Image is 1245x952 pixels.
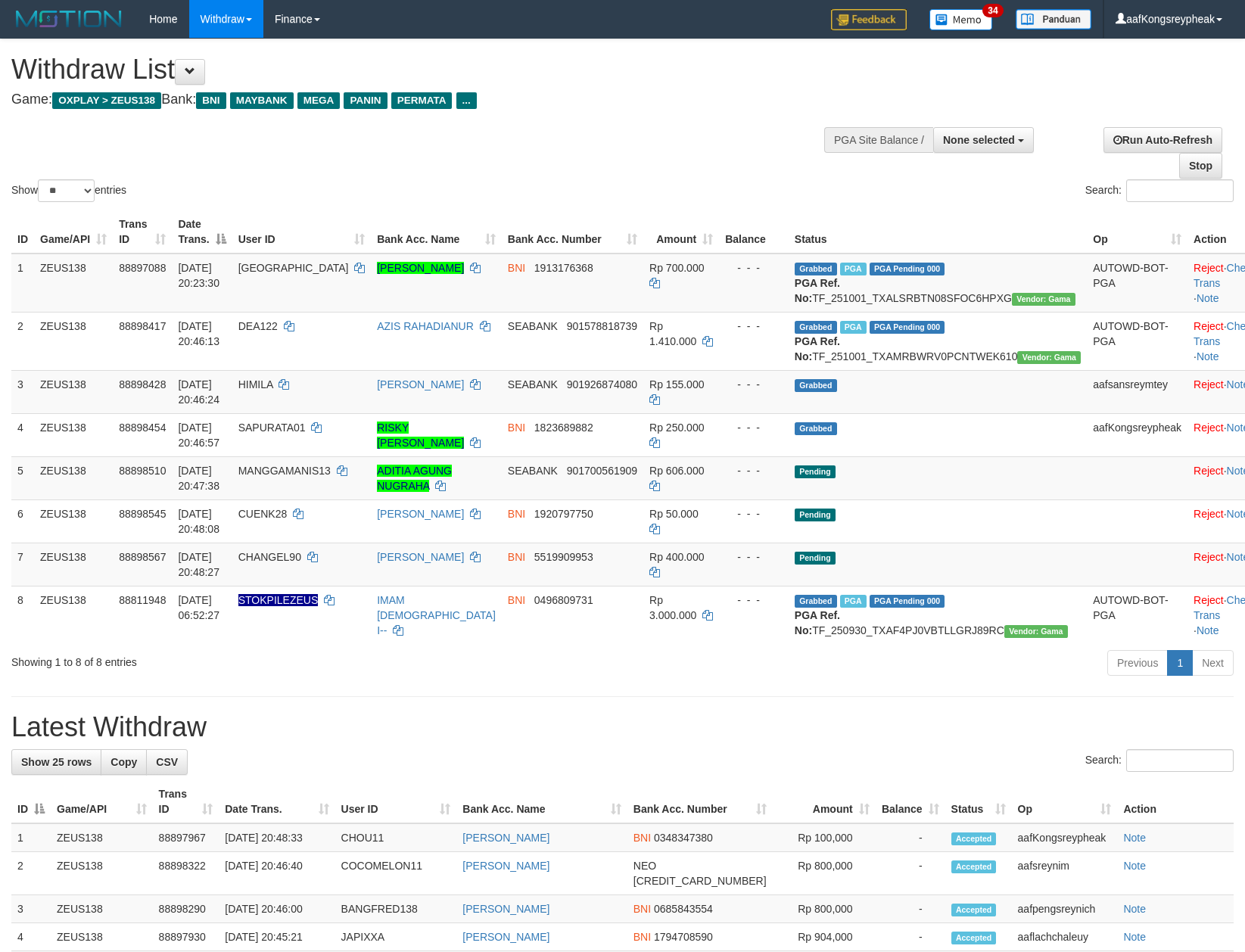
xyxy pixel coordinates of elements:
[789,586,1087,644] td: TF_250930_TXAF4PJ0VBTLLGRJ89RC
[230,92,294,109] span: MAYBANK
[178,262,219,289] span: [DATE] 20:23:30
[789,312,1087,370] td: TF_251001_TXAMRBWRV0PCNTWEK610
[534,262,593,274] span: Copy 1913176368 to clipboard
[1194,378,1224,390] a: Reject
[1012,780,1118,823] th: Op: activate to sort column ascending
[789,254,1087,313] td: TF_251001_TXALSRBTN08SFOC6HPXG
[1085,749,1234,772] label: Search:
[1123,903,1146,915] a: Note
[34,543,113,586] td: ZEUS138
[567,378,637,390] span: Copy 901926874080 to clipboard
[795,379,837,392] span: Grabbed
[119,594,166,606] span: 88811948
[238,465,331,477] span: MANGGAMANIS13
[238,551,301,563] span: CHANGEL90
[52,92,161,109] span: OXPLAY > ZEUS138
[11,8,126,30] img: MOTION_logo.png
[119,551,166,563] span: 88898567
[567,320,637,332] span: Copy 901578818739 to clipboard
[1197,292,1219,304] a: Note
[1087,586,1187,644] td: AUTOWD-BOT-PGA
[840,263,867,275] span: Marked by aafpengsreynich
[1087,312,1187,370] td: AUTOWD-BOT-PGA
[462,931,549,943] a: [PERSON_NAME]
[725,377,783,392] div: - - -
[795,595,837,608] span: Grabbed
[178,551,219,578] span: [DATE] 20:48:27
[11,370,34,413] td: 3
[11,895,51,923] td: 3
[11,210,34,254] th: ID
[795,263,837,275] span: Grabbed
[11,254,34,313] td: 1
[1123,860,1146,872] a: Note
[21,756,92,768] span: Show 25 rows
[840,321,867,334] span: Marked by aafsolysreylen
[870,321,945,334] span: PGA Pending
[649,508,699,520] span: Rp 50.000
[725,260,783,275] div: - - -
[649,594,696,621] span: Rp 3.000.000
[34,210,113,254] th: Game/API: activate to sort column ascending
[51,823,153,852] td: ZEUS138
[101,749,147,775] a: Copy
[876,852,945,895] td: -
[34,413,113,456] td: ZEUS138
[11,312,34,370] td: 2
[371,210,502,254] th: Bank Acc. Name: activate to sort column ascending
[11,923,51,951] td: 4
[238,262,349,274] span: [GEOGRAPHIC_DATA]
[344,92,387,109] span: PANIN
[633,832,651,844] span: BNI
[153,780,219,823] th: Trans ID: activate to sort column ascending
[238,422,306,434] span: SAPURATA01
[1012,293,1075,306] span: Vendor URL: https://trx31.1velocity.biz
[377,262,464,274] a: [PERSON_NAME]
[178,320,219,347] span: [DATE] 20:46:13
[1194,594,1224,606] a: Reject
[508,320,558,332] span: SEABANK
[649,465,704,477] span: Rp 606.000
[219,823,335,852] td: [DATE] 20:48:33
[773,852,876,895] td: Rp 800,000
[51,923,153,951] td: ZEUS138
[119,262,166,274] span: 88897088
[377,465,452,492] a: ADITIA AGUNG NUGRAHA
[654,931,713,943] span: Copy 1794708590 to clipboard
[178,508,219,535] span: [DATE] 20:48:08
[1194,262,1224,274] a: Reject
[110,756,137,768] span: Copy
[824,127,933,153] div: PGA Site Balance /
[153,852,219,895] td: 88898322
[1004,625,1068,638] span: Vendor URL: https://trx31.1velocity.biz
[11,749,101,775] a: Show 25 rows
[456,780,627,823] th: Bank Acc. Name: activate to sort column ascending
[11,543,34,586] td: 7
[51,780,153,823] th: Game/API: activate to sort column ascending
[219,895,335,923] td: [DATE] 20:46:00
[1012,823,1118,852] td: aafKongsreypheak
[1194,422,1224,434] a: Reject
[119,320,166,332] span: 88898417
[1126,749,1234,772] input: Search:
[153,823,219,852] td: 88897967
[795,335,840,362] b: PGA Ref. No:
[725,549,783,565] div: - - -
[119,465,166,477] span: 88898510
[649,378,704,390] span: Rp 155.000
[951,904,997,916] span: Accepted
[1012,895,1118,923] td: aafpengsreynich
[633,931,651,943] span: BNI
[335,823,457,852] td: CHOU11
[34,312,113,370] td: ZEUS138
[1117,780,1234,823] th: Action
[1194,465,1224,477] a: Reject
[876,780,945,823] th: Balance: activate to sort column ascending
[153,895,219,923] td: 88898290
[119,422,166,434] span: 88898454
[773,895,876,923] td: Rp 800,000
[633,875,767,887] span: Copy 5859459289034422 to clipboard
[876,895,945,923] td: -
[508,508,525,520] span: BNI
[1123,832,1146,844] a: Note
